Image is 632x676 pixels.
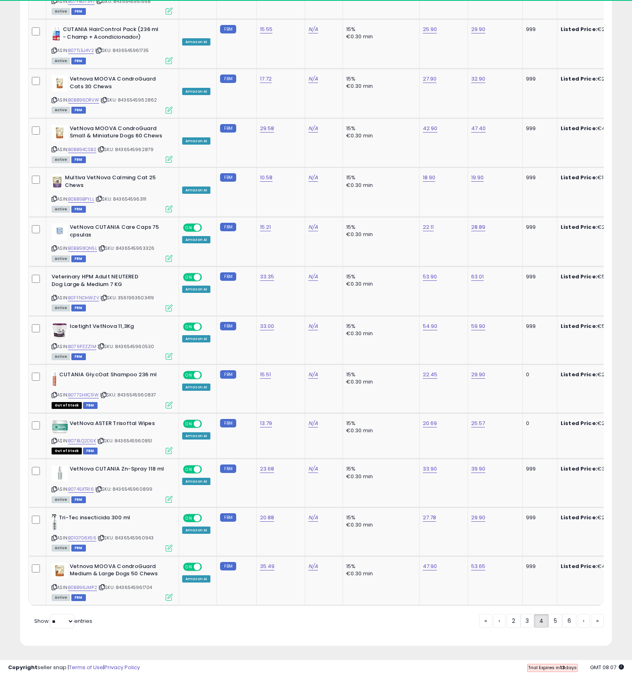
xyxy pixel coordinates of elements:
a: Privacy Policy [104,664,140,671]
div: €18.90 [561,174,628,181]
a: B0BB96DRVW [68,97,99,104]
a: B0BB96JMP2 [68,584,97,591]
span: ON [184,420,194,427]
div: ASIN: [52,75,173,113]
span: ON [184,323,194,330]
div: ASIN: [52,224,173,261]
span: All listings currently available for purchase on Amazon [52,206,70,213]
b: Tri-Tec insecticida 300 ml [59,514,157,524]
span: All listings currently available for purchase on Amazon [52,545,70,552]
div: €22.23 [561,224,628,231]
div: €0.30 min [346,132,413,139]
a: B01G7G6X56 [68,535,96,541]
b: 13 [560,664,565,671]
a: 23.68 [260,465,274,473]
div: Amazon AI [182,384,210,391]
strong: Copyright [8,664,37,671]
div: ASIN: [52,174,173,212]
span: FBM [71,107,86,114]
div: €35.62 [561,465,628,473]
a: 29.90 [471,514,486,522]
b: VetNova CUTANIA Zn-Spray 118 ml [70,465,168,475]
div: Amazon AI [182,286,210,293]
a: 19.90 [471,174,484,182]
div: €29.73 [561,514,628,521]
a: B07TL5J4V2 [68,47,94,54]
div: Amazon AI [182,38,210,46]
a: 29.90 [471,25,486,33]
span: | SKU: 8436545960851 [97,438,152,444]
span: | SKU: 8436545960943 [98,535,154,541]
b: CUTANIA GlycOat Shampoo 236 ml [59,371,157,381]
div: Amazon AI [182,575,210,583]
div: €0.30 min [346,33,413,40]
a: 33.90 [423,465,437,473]
span: OFF [201,420,214,427]
span: FBM [71,305,86,311]
b: CUTANIA HairControl Pack (236 ml - Champ + Acondicionador) [63,26,161,43]
span: FBM [71,8,86,15]
a: 47.40 [471,124,486,133]
small: FBM [220,25,236,33]
a: 22.11 [423,223,434,231]
b: Listed Price: [561,562,597,570]
a: 29.58 [260,124,274,133]
a: 5 [549,614,562,628]
div: 999 [526,75,551,83]
span: FBM [71,496,86,503]
img: 41L4AQ0u6nL._SL40_.jpg [52,26,61,42]
a: N/A [308,25,318,33]
div: Amazon AI [182,236,210,243]
small: FBM [220,419,236,427]
span: | SKU: 8436545960837 [100,392,156,398]
a: 25.57 [471,419,485,427]
a: 53.65 [471,562,486,570]
img: 31rSE49DIoL._SL40_.jpg [52,174,63,190]
div: 15% [346,563,413,570]
a: N/A [308,465,318,473]
div: 0 [526,371,551,378]
a: N/A [308,273,318,281]
a: 20.88 [260,514,274,522]
a: 6 [562,614,576,628]
b: Vetnova MOOVA CondroGuard Cats 30 Chews [70,75,168,92]
div: ASIN: [52,465,173,502]
span: « [484,617,487,625]
a: B0BB9BPYLL [68,196,94,203]
span: | SKU: 8436545962862 [100,97,157,103]
div: €29.90 [561,371,628,378]
a: 63.01 [471,273,484,281]
b: Listed Price: [561,223,597,231]
b: Vetnova MOOVA CondroGuard Medium & Large Dogs 50 Chews [70,563,168,580]
div: Amazon AI [182,88,210,95]
div: €0.30 min [346,427,413,434]
small: FBM [220,173,236,182]
a: B0FFNDHWZV [68,294,99,301]
a: N/A [308,223,318,231]
a: 47.90 [423,562,437,570]
span: All listings currently available for purchase on Amazon [52,255,70,262]
div: 999 [526,323,551,330]
span: ON [184,466,194,473]
a: 17.72 [260,75,272,83]
span: FBM [71,206,86,213]
b: Listed Price: [561,514,597,521]
img: 317c0GQVBvL._SL40_.jpg [52,125,68,141]
span: OFF [201,372,214,379]
span: All listings that are currently out of stock and unavailable for purchase on Amazon [52,402,82,409]
div: 15% [346,26,413,33]
a: 29.90 [471,371,486,379]
img: 31VeRsCy7vL._SL40_.jpg [52,514,57,530]
a: 39.90 [471,465,486,473]
b: Veterinary HPM Adult NEUTERED Dog Large & Medium 7 KG [52,273,150,290]
div: €54.90 [561,323,628,330]
b: Multiva VetNova Calming Cat 25 Chews [65,174,163,191]
img: 41esur+KVGL._SL40_.jpg [52,420,68,433]
span: All listings currently available for purchase on Amazon [52,8,70,15]
div: ASIN: [52,273,173,311]
small: FBM [220,124,236,133]
span: All listings currently available for purchase on Amazon [52,58,70,64]
small: FBM [220,223,236,231]
a: 27.90 [423,75,437,83]
span: All listings currently available for purchase on Amazon [52,594,70,601]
